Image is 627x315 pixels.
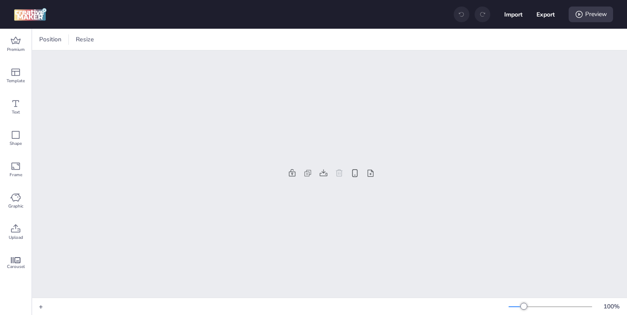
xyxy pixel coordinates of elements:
[7,46,25,53] span: Premium
[504,5,522,23] button: Import
[10,171,22,178] span: Frame
[7,77,25,84] span: Template
[37,35,63,44] span: Position
[9,234,23,241] span: Upload
[569,7,613,22] div: Preview
[12,109,20,116] span: Text
[74,35,96,44] span: Resize
[536,5,555,23] button: Export
[14,8,47,21] img: logo Creative Maker
[601,302,622,311] div: 100 %
[36,302,39,305] div: Tabs
[8,203,24,210] span: Graphic
[36,302,39,312] div: Tabs
[39,302,43,312] button: +
[7,263,25,270] span: Carousel
[10,140,22,147] span: Shape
